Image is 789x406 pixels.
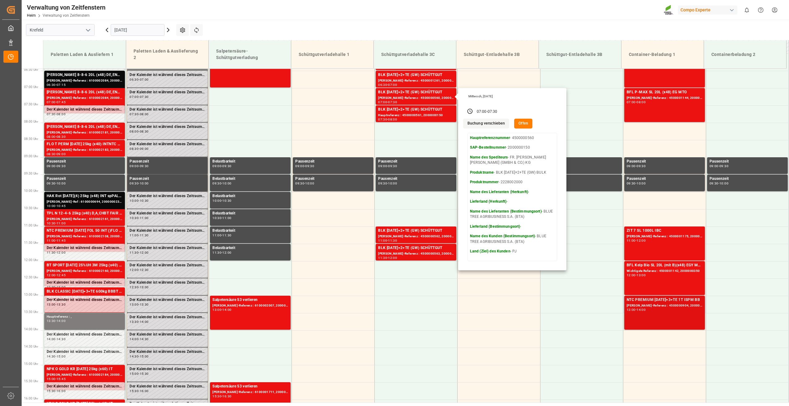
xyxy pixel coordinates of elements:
[47,176,122,182] div: Pausenzeit
[24,68,38,71] span: 06:30 Uhr
[47,319,56,322] div: 13:30
[678,4,740,16] button: Compo Experte
[131,45,203,63] div: Paletten Laden & Auslieferung 2
[212,165,221,167] div: 09:00
[140,95,149,98] div: 07:30
[295,165,304,167] div: 09:00
[56,274,57,277] div: -
[466,94,560,99] div: Mittwoch, [DATE]
[470,155,555,166] p: - FR. [PERSON_NAME] [PERSON_NAME] (GMBH & CO.) KG
[222,234,231,237] div: 11:30
[56,101,57,104] div: -
[212,217,221,219] div: 10:30
[47,286,56,289] div: 12:30
[388,165,397,167] div: 09:30
[221,217,222,219] div: -
[627,269,702,274] div: Wichtigste Referenz : 4500001142, 2000000350
[378,78,454,83] div: [PERSON_NAME]-Referenz : 4500001261, 2000001499
[387,118,388,121] div: -
[627,89,702,95] div: BFL P-MAX SL 20L (x48) EG MTO
[378,118,387,121] div: 07:30
[24,224,38,227] span: 11:00 Uhr
[130,314,205,320] div: Der Kalender ist während dieses Zeitraums gesperrt.
[56,113,57,116] div: -
[212,251,221,254] div: 11:30
[710,165,719,167] div: 09:00
[139,320,139,323] div: -
[627,165,636,167] div: 09:00
[139,113,139,116] div: -
[379,49,451,60] div: Schüttgutverladehalle 3C
[57,303,66,306] div: 13:30
[378,245,454,251] div: BLK [DATE]+2+TE (GW) SCHÜTTGUT
[140,251,149,254] div: 12:00
[47,147,122,153] div: [PERSON_NAME]-Referenz : 6100002183, 2000001706
[139,251,139,254] div: -
[470,209,555,220] p: - BLUE TREE AGRIBUSINESS S.A. (BTA)
[130,78,139,81] div: 06:30
[627,228,702,234] div: ZIT 7 SL 1000L IBC
[47,113,56,116] div: 07:30
[470,180,499,184] strong: Produktnummer
[470,170,555,176] p: - BLK [DATE]+2+TE (GW) BULK
[378,256,387,259] div: 11:30
[56,83,57,86] div: -
[212,159,288,165] div: Belastbarkeit
[47,210,122,217] div: TPL N 12-4-6 25kg (x40) D,A,CHBT FAIR 25-5-8 35%UH 3M 25kg (x40) INT
[47,165,56,167] div: 09:00
[139,165,139,167] div: -
[47,303,56,306] div: 13:00
[627,95,702,101] div: [PERSON_NAME]-Referenz : 4500001144, 2000000350
[24,103,38,106] span: 07:30 Uhr
[47,95,122,101] div: [PERSON_NAME]-Referenz : 6100002084, 2000001578
[627,308,636,311] div: 13:00
[221,251,222,254] div: -
[140,286,149,289] div: 13:00
[710,182,719,185] div: 09:30
[470,135,555,141] p: - 4500000560
[111,24,164,36] input: TT-MM-JJJJ
[470,136,510,140] strong: Hauptreferenznummer
[514,119,532,129] button: Offen
[24,258,38,262] span: 12:00 Uhr
[139,78,139,81] div: -
[388,239,397,242] div: 11:30
[57,153,66,155] div: 09:00
[47,205,56,207] div: 10:00
[47,182,56,185] div: 09:30
[139,199,139,202] div: -
[47,269,122,274] div: [PERSON_NAME]-Referenz : 6100002160, 2000001604
[47,135,56,138] div: 08:00
[47,228,122,234] div: NTC PREMIUM [DATE] FOL 50 INT ()FLO T EAGLE K 12-0-24 25kg (x40) INTFLO T TURF BS 20-5-8 25kg (x4...
[140,147,149,150] div: 09:00
[470,145,506,150] strong: SAP-Bestellnummer
[378,72,454,78] div: BLK [DATE]+2+TE (GW) SCHÜTTGUT
[47,274,56,277] div: 12:00
[47,83,56,86] div: 06:30
[47,101,56,104] div: 07:00
[47,297,122,303] div: Der Kalender ist während dieses Zeitraums gesperrt.
[130,199,139,202] div: 10:00
[212,308,221,311] div: 13:00
[47,295,122,300] div: [PERSON_NAME]-Referenz : 6100002173, 2000000794; 2000001288 2000000794
[378,239,387,242] div: 11:00
[130,159,205,165] div: Pausenzeit
[130,262,205,269] div: Der Kalender ist während dieses Zeitraums gesperrt.
[304,182,305,185] div: -
[212,210,288,217] div: Belastbarkeit
[719,182,728,185] div: 10:00
[47,245,122,251] div: Der Kalender ist während dieses Zeitraums gesperrt.
[627,159,702,165] div: Pausenzeit
[57,101,66,104] div: 07:45
[47,107,122,113] div: Der Kalender ist während dieses Zeitraums gesperrt.
[24,137,38,141] span: 08:30 Uhr
[378,165,387,167] div: 09:00
[47,289,122,295] div: BLK CLASSIC [DATE]+3+TE 600kg BBBT FAIR 25-5-8 35%UH 3M 25kg (x40) INT
[26,24,95,36] input: Typ zum Suchen/Auswählen
[47,124,122,130] div: [PERSON_NAME] 8-8-6 20L (x48) DE,ENKabri Grün 10-4-7 20 L (x48) DE,EN,FR,NLBFL P-MAX SL 20L (x48)...
[470,170,494,175] strong: Produktname
[57,239,66,242] div: 11:45
[544,159,620,165] div: Pausenzeit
